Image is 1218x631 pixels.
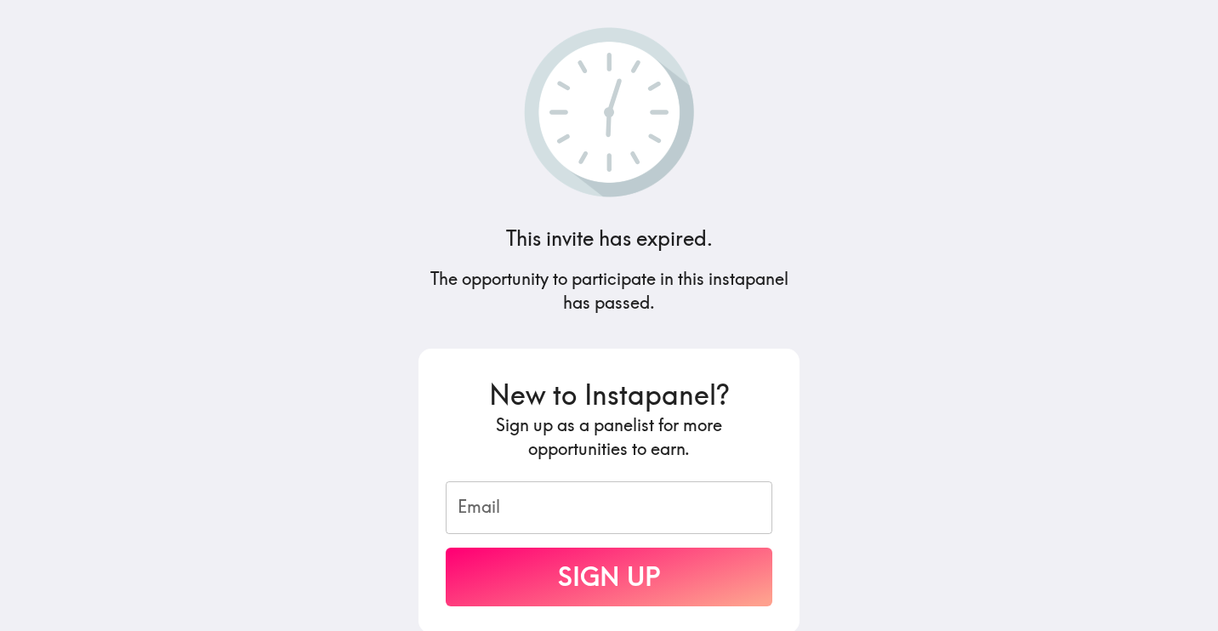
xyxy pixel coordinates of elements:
[418,267,800,315] h5: The opportunity to participate in this instapanel has passed.
[446,376,772,414] h3: New to Instapanel?
[524,27,694,197] img: Clock slightly past the hour.
[446,413,772,461] h5: Sign up as a panelist for more opportunities to earn.
[446,548,772,606] button: Sign Up
[506,225,713,253] h4: This invite has expired.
